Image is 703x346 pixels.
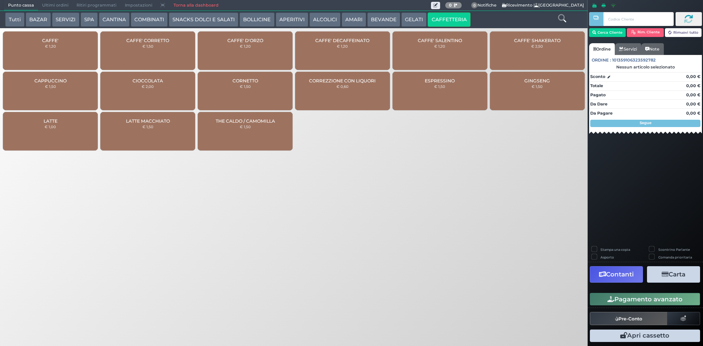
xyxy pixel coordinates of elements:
small: € 1,00 [45,124,56,129]
button: AMARI [342,12,366,27]
div: Nessun articolo selezionato [589,64,702,70]
a: Ordine [589,43,615,55]
button: Rimuovi tutto [665,28,702,37]
small: € 0,60 [336,84,349,89]
button: Cerca Cliente [589,28,626,37]
button: SERVIZI [52,12,79,27]
button: APERITIVI [276,12,308,27]
span: LATTE [44,118,57,124]
button: Carta [647,266,700,283]
span: CAPPUCCINO [34,78,67,83]
span: CAFFE' DECAFFEINATO [315,38,369,43]
strong: Da Dare [590,101,607,107]
button: BOLLICINE [239,12,274,27]
label: Asporto [600,255,614,260]
small: € 1,50 [240,84,251,89]
label: Scontrino Parlante [658,247,690,252]
span: Ultimi ordini [38,0,72,11]
button: CAFFETTERIA [428,12,470,27]
button: BEVANDE [367,12,400,27]
button: Contanti [590,266,643,283]
strong: 0,00 € [686,83,700,88]
span: Punto cassa [4,0,38,11]
span: THE CALDO / CAMOMILLA [216,118,275,124]
strong: Totale [590,83,603,88]
label: Comanda prioritaria [658,255,692,260]
b: 0 [449,3,452,8]
strong: Pagato [590,92,606,97]
small: € 1,50 [142,44,153,48]
a: Servizi [615,43,641,55]
button: Pagamento avanzato [590,293,700,305]
button: ALCOLICI [309,12,341,27]
a: Torna alla dashboard [169,0,222,11]
small: € 1,50 [240,124,251,129]
span: CAFFE' [42,38,59,43]
span: LATTE MACCHIATO [126,118,170,124]
span: 101359106323592782 [612,57,656,63]
span: CAFFE' D'ORZO [227,38,263,43]
button: GELATI [401,12,427,27]
button: BAZAR [26,12,51,27]
small: € 1,50 [45,84,56,89]
strong: 0,00 € [686,74,700,79]
strong: Sconto [590,74,605,80]
button: CANTINA [99,12,130,27]
span: ESPRESSINO [425,78,455,83]
button: Apri cassetto [590,330,700,342]
small: € 1,50 [532,84,543,89]
button: Pre-Conto [590,312,667,325]
button: SNACKS DOLCI E SALATI [169,12,238,27]
small: € 1,50 [142,124,153,129]
small: € 1,50 [434,84,445,89]
span: Ordine : [592,57,611,63]
span: GINGSENG [524,78,550,83]
strong: 0,00 € [686,92,700,97]
label: Stampa una copia [600,247,630,252]
small: € 1,20 [434,44,445,48]
small: € 1,20 [240,44,251,48]
span: Ritiri programmati [72,0,120,11]
button: COMBINATI [131,12,168,27]
small: € 1,20 [45,44,56,48]
small: € 2,50 [531,44,543,48]
strong: 0,00 € [686,111,700,116]
span: CIOCCOLATA [133,78,163,83]
button: Rim. Cliente [627,28,664,37]
button: SPA [81,12,98,27]
strong: Segue [640,120,651,125]
span: CAFFE' SHAKERATO [514,38,561,43]
span: CORREZZIONE CON LIQUORI [309,78,376,83]
span: 0 [471,2,478,9]
span: Impostazioni [121,0,156,11]
small: € 1,20 [337,44,348,48]
a: Note [641,43,663,55]
small: € 2,00 [142,84,154,89]
strong: 0,00 € [686,101,700,107]
button: Tutti [5,12,25,27]
span: CAFFE' CORRETTO [126,38,169,43]
span: CORNETTO [233,78,258,83]
strong: Da Pagare [590,111,613,116]
input: Codice Cliente [603,12,673,26]
span: CAFFE' SALENTINO [418,38,462,43]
